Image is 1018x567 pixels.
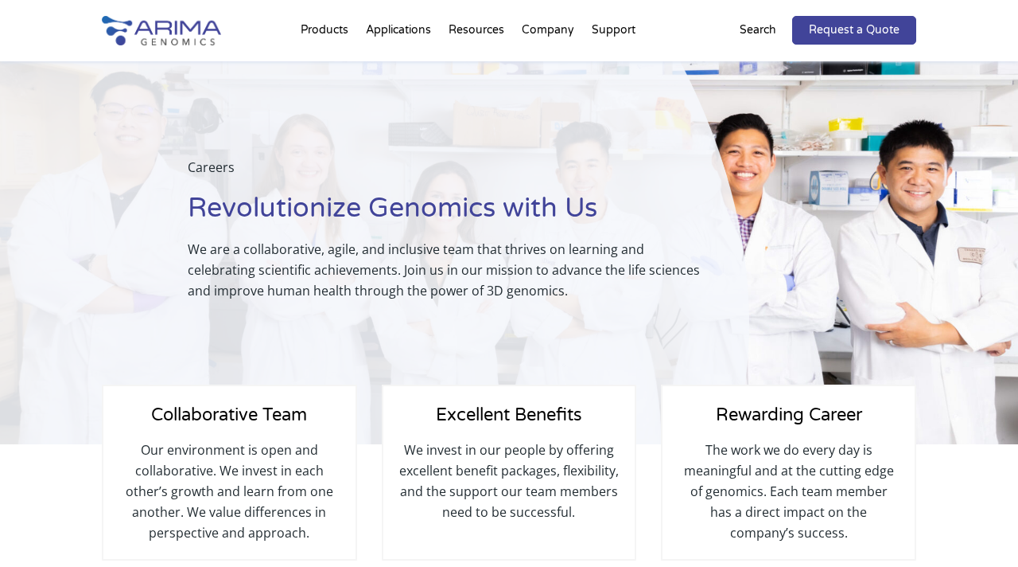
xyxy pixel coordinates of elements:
p: Our environment is open and collaborative. We invest in each other’s growth and learn from one an... [119,440,340,543]
span: Rewarding Career [716,405,862,425]
p: Careers [188,157,710,190]
span: Collaborative Team [151,405,307,425]
p: We invest in our people by offering excellent benefit packages, flexibility, and the support our ... [399,440,620,522]
p: The work we do every day is meaningful and at the cutting edge of genomics. Each team member has ... [678,440,899,543]
img: Arima-Genomics-logo [102,16,221,45]
a: Request a Quote [792,16,916,45]
span: Excellent Benefits [436,405,582,425]
h1: Revolutionize Genomics with Us [188,190,710,239]
p: We are a collaborative, agile, and inclusive team that thrives on learning and celebrating scient... [188,239,710,301]
p: Search [740,20,776,41]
